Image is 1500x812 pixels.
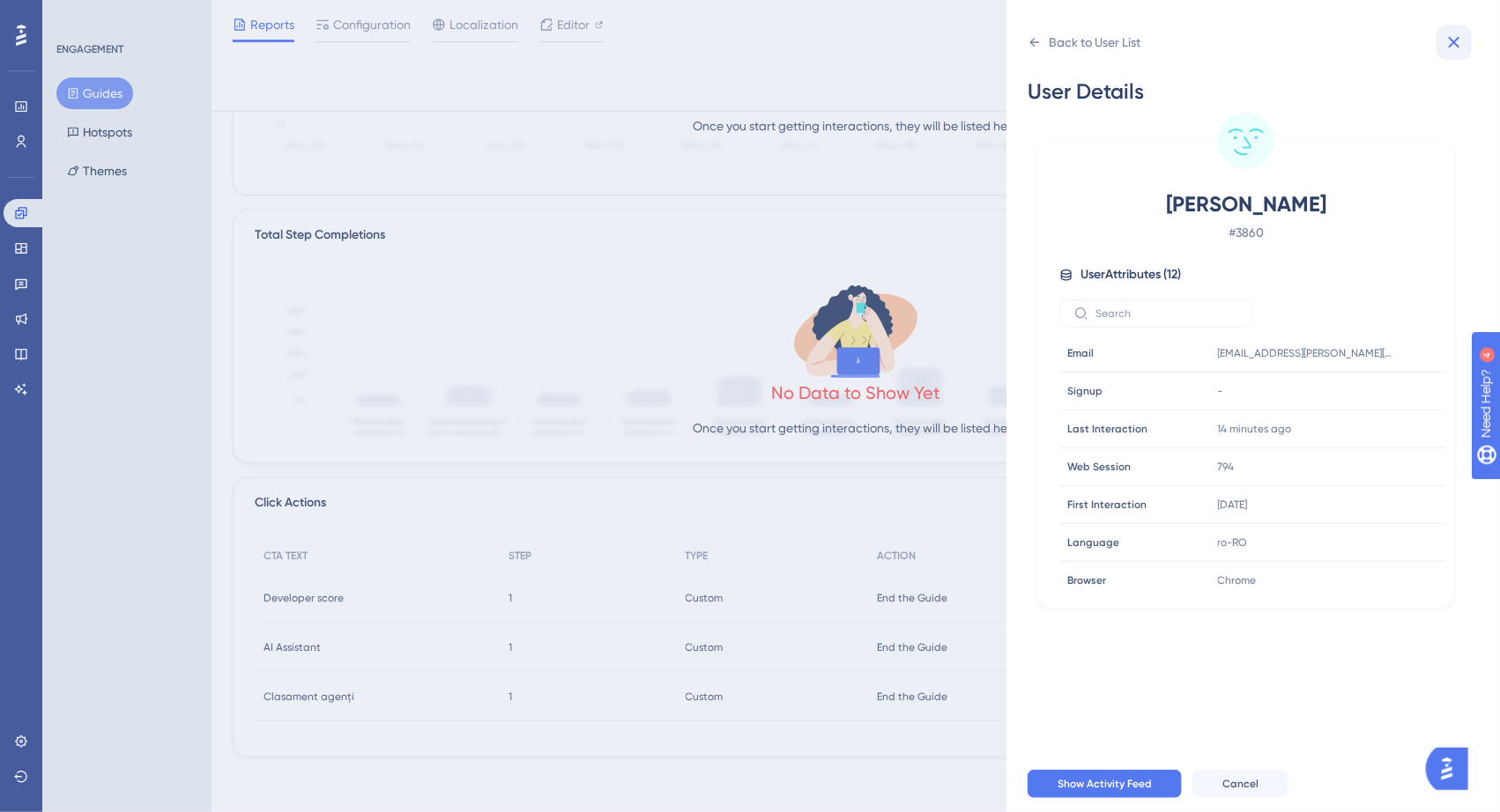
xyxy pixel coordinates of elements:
[1067,460,1131,474] span: Web Session
[1218,535,1248,550] span: ro-RO
[123,9,128,23] div: 4
[1218,498,1248,511] time: [DATE]
[1080,264,1181,285] span: User Attributes ( 12 )
[1067,573,1106,587] span: Browser
[1067,422,1147,436] span: Last Interaction
[1049,32,1140,53] div: Back to User List
[1091,190,1401,218] span: [PERSON_NAME]
[1067,498,1147,512] span: First Interaction
[1067,384,1103,398] span: Signup
[1218,423,1292,435] time: 14 minutes ago
[1426,742,1479,795] iframe: UserGuiding AI Assistant Launcher
[1028,78,1465,106] div: User Details
[1218,346,1394,360] span: [EMAIL_ADDRESS][PERSON_NAME][DOMAIN_NAME]
[1028,770,1182,798] button: Show Activity Feed
[1192,770,1288,798] button: Cancel
[1222,777,1259,791] span: Cancel
[1218,573,1257,587] span: Chrome
[1067,535,1119,550] span: Language
[41,4,110,26] span: Need Help?
[1095,307,1238,320] input: Search
[1218,460,1235,474] span: 794
[1058,777,1152,791] span: Show Activity Feed
[1067,346,1094,360] span: Email
[1218,384,1223,398] span: -
[1091,222,1401,243] span: # 3860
